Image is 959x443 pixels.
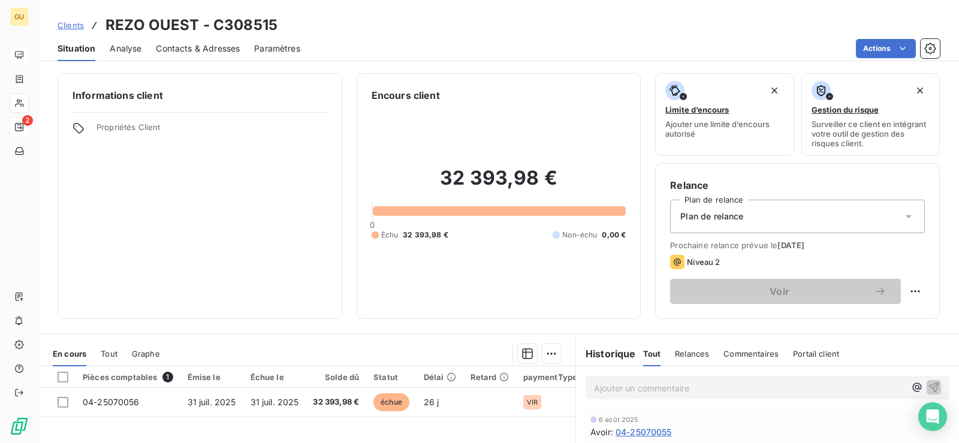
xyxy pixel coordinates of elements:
[670,279,901,304] button: Voir
[424,397,439,407] span: 26 j
[665,105,729,114] span: Limite d’encours
[523,372,598,382] div: paymentTypeCode
[372,88,440,103] h6: Encours client
[777,240,804,250] span: [DATE]
[58,43,95,55] span: Situation
[643,349,661,358] span: Tout
[812,119,930,148] span: Surveiller ce client en intégrant votre outil de gestion des risques client.
[856,39,916,58] button: Actions
[188,397,236,407] span: 31 juil. 2025
[10,417,29,436] img: Logo LeanPay
[110,43,141,55] span: Analyse
[684,287,874,296] span: Voir
[403,230,448,240] span: 32 393,98 €
[373,372,409,382] div: Statut
[162,372,173,382] span: 1
[313,396,359,408] span: 32 393,98 €
[251,397,299,407] span: 31 juil. 2025
[58,19,84,31] a: Clients
[10,117,28,137] a: 2
[188,372,236,382] div: Émise le
[680,210,743,222] span: Plan de relance
[670,240,925,250] span: Prochaine relance prévue le
[576,346,636,361] h6: Historique
[471,372,509,382] div: Retard
[723,349,779,358] span: Commentaires
[101,349,117,358] span: Tout
[793,349,839,358] span: Portail client
[599,416,639,423] span: 6 août 2025
[73,88,327,103] h6: Informations client
[665,119,783,138] span: Ajouter une limite d’encours autorisé
[373,393,409,411] span: échue
[58,20,84,30] span: Clients
[918,402,947,431] div: Open Intercom Messenger
[313,372,359,382] div: Solde dû
[562,230,597,240] span: Non-échu
[424,372,456,382] div: Délai
[251,372,299,382] div: Échue le
[675,349,709,358] span: Relances
[105,14,278,36] h3: REZO OUEST - C308515
[670,178,925,192] h6: Relance
[602,230,626,240] span: 0,00 €
[527,399,538,406] span: VIR
[132,349,160,358] span: Graphe
[372,166,626,202] h2: 32 393,98 €
[381,230,399,240] span: Échu
[812,105,879,114] span: Gestion du risque
[616,426,672,438] span: 04-25070055
[22,115,33,126] span: 2
[156,43,240,55] span: Contacts & Adresses
[10,7,29,26] div: GU
[83,372,173,382] div: Pièces comptables
[687,257,720,267] span: Niveau 2
[655,73,794,156] button: Limite d’encoursAjouter une limite d’encours autorisé
[590,426,613,438] span: Avoir :
[801,73,940,156] button: Gestion du risqueSurveiller ce client en intégrant votre outil de gestion des risques client.
[83,397,140,407] span: 04-25070056
[53,349,86,358] span: En cours
[254,43,300,55] span: Paramètres
[370,220,375,230] span: 0
[96,122,327,139] span: Propriétés Client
